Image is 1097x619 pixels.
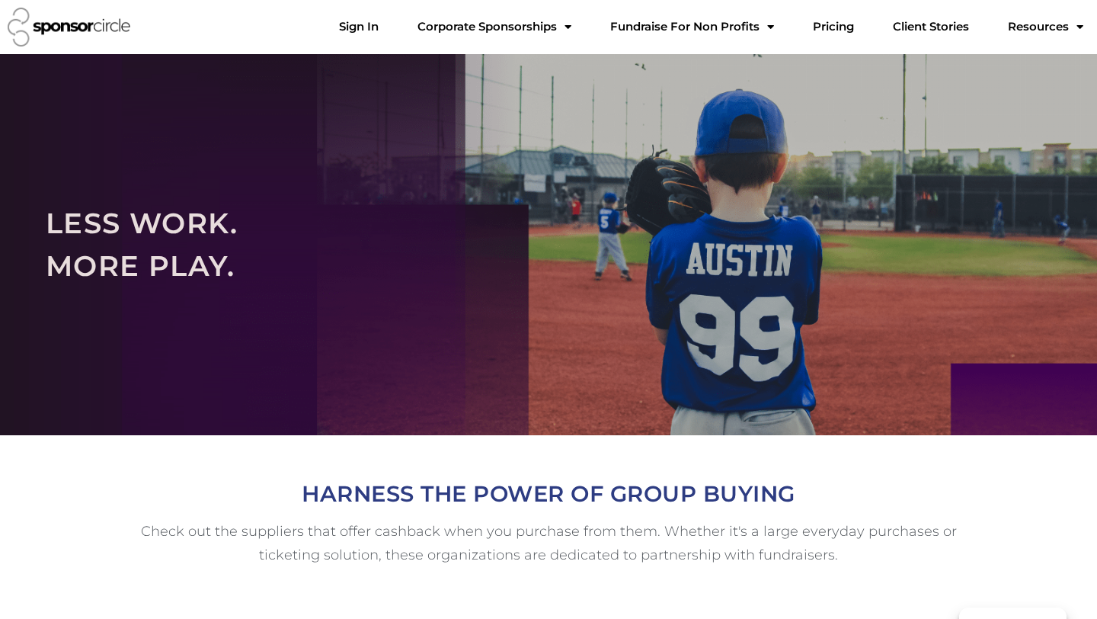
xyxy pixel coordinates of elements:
nav: Menu [327,11,1095,42]
h2: LESS WORK. MORE PLAY. [46,202,1051,287]
h5: Check out the suppliers that offer cashback when you purchase from them. Whether it's a large eve... [122,520,975,566]
a: Fundraise For Non ProfitsMenu Toggle [598,11,786,42]
a: Corporate SponsorshipsMenu Toggle [405,11,584,42]
a: Client Stories [881,11,981,42]
img: Sponsor Circle logo [8,8,130,47]
a: Sign In [327,11,391,42]
a: Pricing [801,11,866,42]
h2: HARNESS THE POWER OF GROUP BUYING [122,475,975,512]
a: Resources [996,11,1095,42]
